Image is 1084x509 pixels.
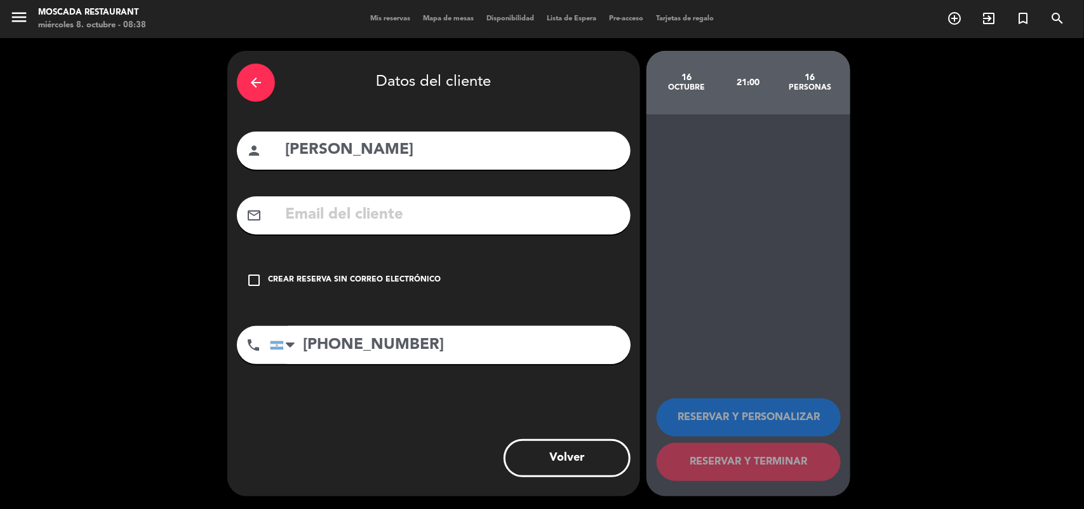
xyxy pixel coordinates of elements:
[417,15,480,22] span: Mapa de mesas
[246,273,262,288] i: check_box_outline_blank
[480,15,540,22] span: Disponibilidad
[504,439,631,477] button: Volver
[246,337,261,353] i: phone
[947,11,962,26] i: add_circle_outline
[657,443,841,481] button: RESERVAR Y TERMINAR
[656,72,718,83] div: 16
[284,202,621,228] input: Email del cliente
[10,8,29,31] button: menu
[603,15,650,22] span: Pre-acceso
[248,75,264,90] i: arrow_back
[657,398,841,437] button: RESERVAR Y PERSONALIZAR
[779,83,841,93] div: personas
[540,15,603,22] span: Lista de Espera
[10,8,29,27] i: menu
[270,326,631,364] input: Número de teléfono...
[650,15,720,22] span: Tarjetas de regalo
[981,11,996,26] i: exit_to_app
[246,143,262,158] i: person
[779,72,841,83] div: 16
[237,60,631,105] div: Datos del cliente
[38,19,146,32] div: miércoles 8. octubre - 08:38
[271,327,300,363] div: Argentina: +54
[284,137,621,163] input: Nombre del cliente
[246,208,262,223] i: mail_outline
[1015,11,1031,26] i: turned_in_not
[656,83,718,93] div: octubre
[268,274,441,287] div: Crear reserva sin correo electrónico
[38,6,146,19] div: Moscada Restaurant
[364,15,417,22] span: Mis reservas
[718,60,779,105] div: 21:00
[1050,11,1065,26] i: search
